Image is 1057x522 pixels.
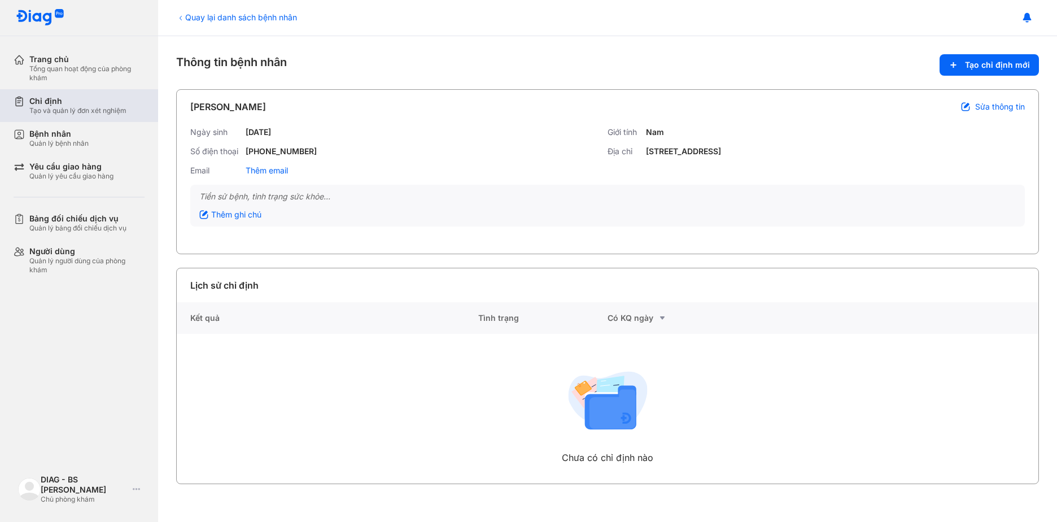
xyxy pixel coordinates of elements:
div: [PERSON_NAME] [190,100,266,114]
div: Thêm email [246,166,288,176]
div: Bảng đối chiếu dịch vụ [29,214,126,224]
div: Quản lý bệnh nhân [29,139,89,148]
div: Giới tính [608,127,641,137]
div: Lịch sử chỉ định [190,279,259,292]
div: Người dùng [29,246,145,256]
div: DIAG - BS [PERSON_NAME] [41,475,128,495]
div: Tổng quan hoạt động của phòng khám [29,64,145,82]
span: Sửa thông tin [975,102,1025,112]
div: Số điện thoại [190,146,241,156]
div: [STREET_ADDRESS] [646,146,721,156]
div: Trang chủ [29,54,145,64]
div: Thêm ghi chú [199,210,261,220]
div: Chỉ định [29,96,126,106]
div: Yêu cầu giao hàng [29,162,113,172]
div: Thông tin bệnh nhân [176,54,1039,76]
div: Bệnh nhân [29,129,89,139]
div: Quản lý người dùng của phòng khám [29,256,145,275]
div: Tình trạng [478,302,608,334]
div: Chủ phòng khám [41,495,128,504]
div: Tạo và quản lý đơn xét nghiệm [29,106,126,115]
div: Địa chỉ [608,146,641,156]
div: Chưa có chỉ định nào [562,451,653,464]
div: Email [190,166,241,176]
div: Nam [646,127,664,137]
div: [DATE] [246,127,271,137]
div: Quản lý yêu cầu giao hàng [29,172,113,181]
img: logo [18,478,41,501]
div: [PHONE_NUMBER] [246,146,317,156]
div: Tiền sử bệnh, tình trạng sức khỏe... [199,192,1016,202]
button: Tạo chỉ định mới [940,54,1039,76]
div: Quản lý bảng đối chiếu dịch vụ [29,224,126,233]
div: Kết quả [177,302,478,334]
img: logo [16,9,64,27]
div: Có KQ ngày [608,311,737,325]
span: Tạo chỉ định mới [965,60,1030,70]
div: Ngày sinh [190,127,241,137]
div: Quay lại danh sách bệnh nhân [176,11,297,23]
